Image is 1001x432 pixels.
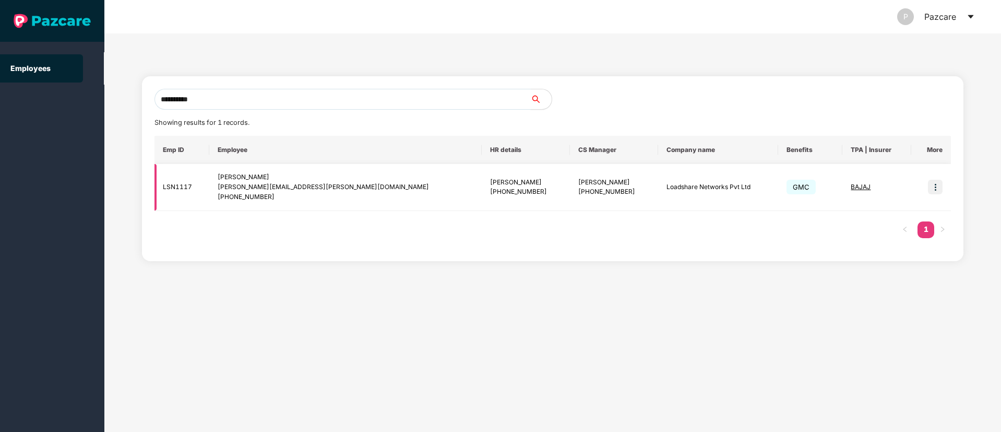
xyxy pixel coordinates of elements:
[10,64,51,73] a: Employees
[939,226,946,232] span: right
[578,187,650,197] div: [PHONE_NUMBER]
[897,221,913,238] li: Previous Page
[917,221,934,237] a: 1
[482,136,570,164] th: HR details
[490,187,562,197] div: [PHONE_NUMBER]
[658,164,779,211] td: Loadshare Networks Pvt Ltd
[218,172,474,182] div: [PERSON_NAME]
[778,136,842,164] th: Benefits
[842,136,911,164] th: TPA | Insurer
[851,183,871,191] span: BAJAJ
[218,182,474,192] div: [PERSON_NAME][EMAIL_ADDRESS][PERSON_NAME][DOMAIN_NAME]
[658,136,779,164] th: Company name
[917,221,934,238] li: 1
[530,95,552,103] span: search
[154,119,249,126] span: Showing results for 1 records.
[570,136,658,164] th: CS Manager
[928,180,943,194] img: icon
[934,221,951,238] button: right
[911,136,951,164] th: More
[154,164,209,211] td: LSN1117
[530,89,552,110] button: search
[903,8,908,25] span: P
[209,136,482,164] th: Employee
[786,180,816,194] span: GMC
[967,13,975,21] span: caret-down
[154,136,209,164] th: Emp ID
[578,178,650,188] div: [PERSON_NAME]
[490,178,562,188] div: [PERSON_NAME]
[902,226,908,232] span: left
[897,221,913,238] button: left
[934,221,951,238] li: Next Page
[218,192,474,202] div: [PHONE_NUMBER]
